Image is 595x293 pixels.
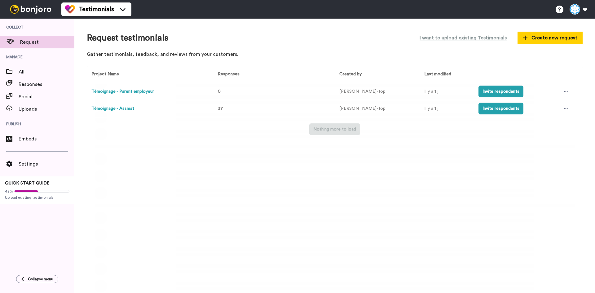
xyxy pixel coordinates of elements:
[5,181,50,185] span: QUICK START GUIDE
[19,93,74,100] span: Social
[19,81,74,88] span: Responses
[420,83,474,100] td: Il y a 1 j
[19,160,74,168] span: Settings
[5,195,69,200] span: Upload existing testimonials
[335,83,420,100] td: [PERSON_NAME]-top
[420,66,474,83] th: Last modified
[478,86,523,97] button: Invite respondents
[335,100,420,117] td: [PERSON_NAME]-top
[309,123,360,135] button: Nothing more to load
[19,68,74,76] span: All
[19,135,74,143] span: Embeds
[19,105,74,113] span: Uploads
[7,5,54,14] img: bj-logo-header-white.svg
[420,34,507,42] span: I want to upload existing Testimonials
[218,106,223,111] span: 37
[523,34,577,42] span: Create new request
[87,66,211,83] th: Project Name
[28,277,53,282] span: Collapse menu
[218,89,221,94] span: 0
[20,38,74,46] span: Request
[16,275,58,283] button: Collapse menu
[215,72,240,76] span: Responses
[91,88,154,95] button: Témoignage - Parent employeur
[87,33,168,43] h1: Request testimonials
[415,31,511,45] button: I want to upload existing Testimonials
[335,66,420,83] th: Created by
[65,4,75,14] img: tm-color.svg
[478,103,523,114] button: Invite respondents
[87,51,583,58] p: Gather testimonials, feedback, and reviews from your customers.
[420,100,474,117] td: Il y a 1 j
[518,32,583,44] button: Create new request
[91,105,134,112] button: Témoignage - Assmat
[5,189,13,194] span: 42%
[79,5,114,14] span: Testimonials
